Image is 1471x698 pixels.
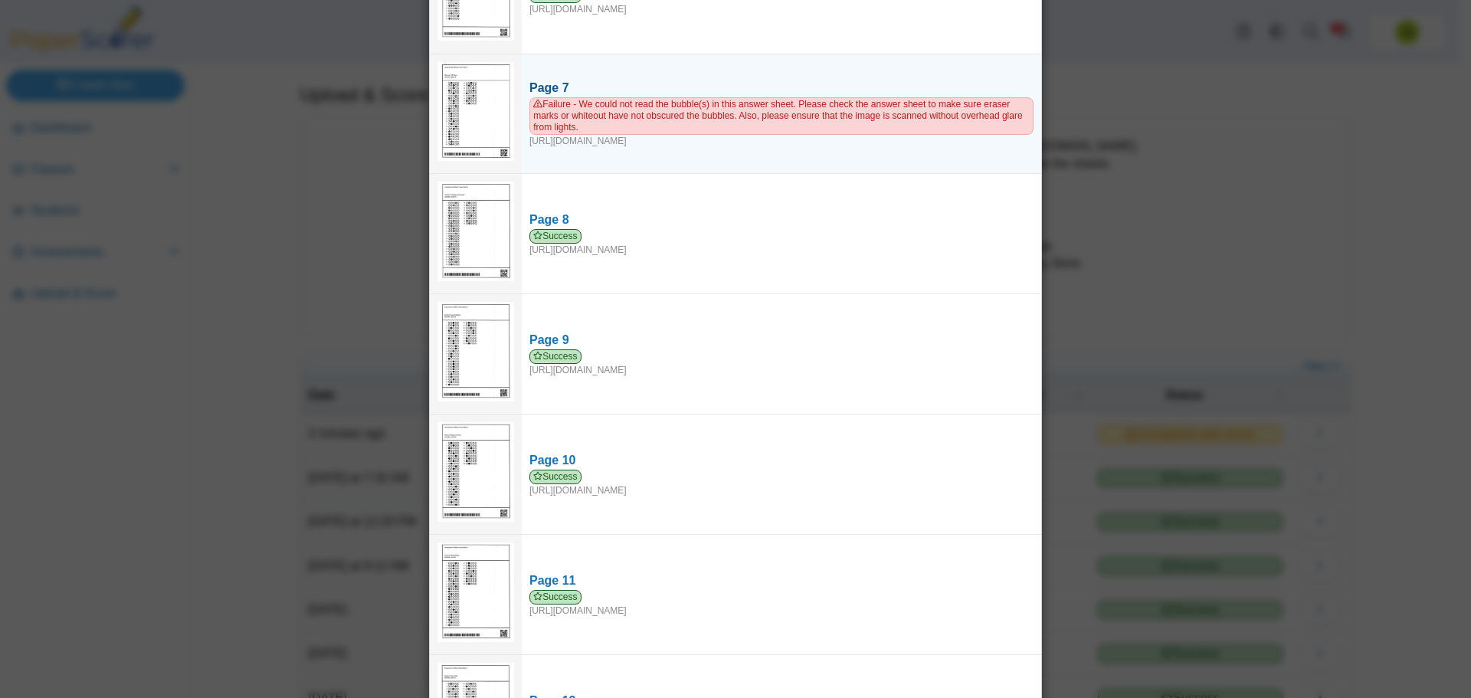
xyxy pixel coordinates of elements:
a: Page 11 Success [URL][DOMAIN_NAME] [522,565,1041,624]
img: 3198359_OCTOBER_9_2025T17_9_3_291000000.jpeg [437,422,514,522]
img: web_NWbthCWSo8Zbp9gOaTMnqaONX8ONzU4trD0ck94N_OCTOBER_9_2025T17_9_28_138000000.jpg [437,62,514,161]
div: Page 11 [529,572,1034,589]
a: Page 8 Success [URL][DOMAIN_NAME] [522,204,1041,264]
div: [URL][DOMAIN_NAME] [529,590,1034,618]
div: [URL][DOMAIN_NAME] [529,229,1034,257]
div: Page 7 [529,80,1034,97]
div: Page 8 [529,211,1034,228]
a: Page 10 Success [URL][DOMAIN_NAME] [522,444,1041,504]
a: Page 9 Success [URL][DOMAIN_NAME] [522,324,1041,384]
div: [URL][DOMAIN_NAME] [529,97,1034,148]
img: 3198362_OCTOBER_9_2025T17_9_26_719000000.jpeg [437,182,514,281]
div: [URL][DOMAIN_NAME] [529,349,1034,377]
a: Page 7 Failure - We could not read the bubble(s) in this answer sheet. Please check the answer sh... [522,72,1041,156]
div: [URL][DOMAIN_NAME] [529,470,1034,497]
div: Page 10 [529,452,1034,469]
div: Page 9 [529,332,1034,349]
span: Success [529,229,582,244]
span: Success [529,470,582,484]
span: Success [529,349,582,364]
span: Success [529,590,582,605]
img: 3198358_OCTOBER_9_2025T17_9_28_421000000.jpeg [437,302,514,401]
span: Failure - We could not read the bubble(s) in this answer sheet. Please check the answer sheet to ... [529,97,1034,135]
img: 3198360_OCTOBER_9_2025T17_9_2_432000000.jpeg [437,542,514,642]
